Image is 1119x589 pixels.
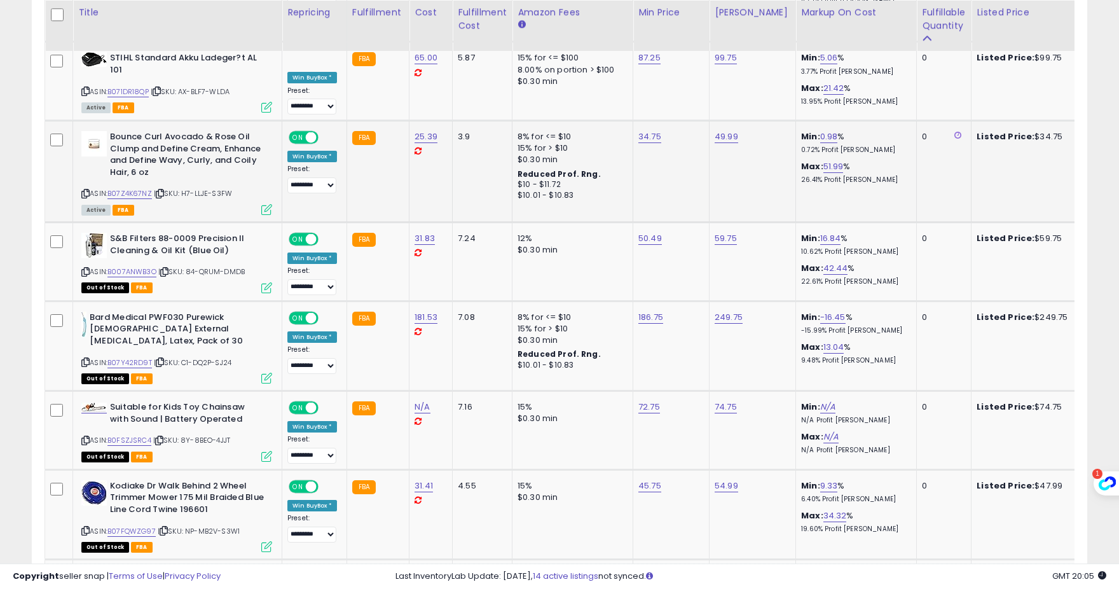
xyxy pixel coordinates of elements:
[458,131,502,142] div: 3.9
[518,154,623,165] div: $0.30 min
[638,401,660,413] a: 72.75
[81,52,107,67] img: 31cHOzb8joL._SL40_.jpg
[290,403,306,413] span: ON
[801,232,820,244] b: Min:
[81,282,129,293] span: All listings that are currently out of stock and unavailable for purchase on Amazon
[715,480,738,492] a: 54.99
[977,6,1087,19] div: Listed Price
[518,6,628,19] div: Amazon Fees
[107,87,149,97] a: B071DR18QP
[107,526,156,537] a: B07FQWZG97
[638,311,663,324] a: 186.75
[317,234,337,245] span: OFF
[287,151,337,162] div: Win BuyBox *
[110,131,264,181] b: Bounce Curl Avocado & Rose Oil Clump and Define Cream, Enhance and Define Wavy, Curly, and Coily ...
[81,102,111,113] span: All listings currently available for purchase on Amazon
[801,495,907,504] p: 6.40% Profit [PERSON_NAME]
[801,161,907,184] div: %
[81,233,107,258] img: 51kHg6MArwL._SL40_.jpg
[638,232,662,245] a: 50.49
[352,6,404,19] div: Fulfillment
[801,160,823,172] b: Max:
[415,401,430,413] a: N/A
[352,131,376,145] small: FBA
[801,525,907,534] p: 19.60% Profit [PERSON_NAME]
[823,341,844,354] a: 13.04
[977,480,1082,492] div: $47.99
[977,401,1082,413] div: $74.75
[820,52,838,64] a: 5.06
[715,401,737,413] a: 74.75
[287,500,337,511] div: Win BuyBox *
[110,401,264,428] b: Suitable for Kids Toy Chainsaw with Sound | Battery Operated
[78,6,277,19] div: Title
[518,492,623,503] div: $0.30 min
[922,6,966,32] div: Fulfillable Quantity
[415,311,437,324] a: 181.53
[81,312,272,382] div: ASIN:
[81,233,272,292] div: ASIN:
[13,570,59,582] strong: Copyright
[395,571,1106,583] div: Last InventoryLab Update: [DATE], not synced.
[801,311,820,323] b: Min:
[287,421,337,433] div: Win BuyBox *
[287,331,337,343] div: Win BuyBox *
[977,131,1082,142] div: $34.75
[458,233,502,244] div: 7.24
[922,233,961,244] div: 0
[715,6,790,19] div: [PERSON_NAME]
[287,267,337,295] div: Preset:
[518,233,623,244] div: 12%
[518,169,601,179] b: Reduced Prof. Rng.
[415,6,447,19] div: Cost
[638,6,704,19] div: Min Price
[801,480,820,492] b: Min:
[352,52,376,66] small: FBA
[287,435,337,464] div: Preset:
[107,267,156,277] a: B007ANWB3O
[287,6,341,19] div: Repricing
[801,130,820,142] b: Min:
[287,345,337,374] div: Preset:
[801,480,907,504] div: %
[81,131,272,214] div: ASIN:
[154,188,232,198] span: | SKU: H7-LLJE-S3FW
[131,452,153,462] span: FBA
[801,131,907,155] div: %
[81,480,107,506] img: 51mKcVa7dXL._SL40_.jpg
[518,131,623,142] div: 8% for <= $10
[820,130,838,143] a: 0.98
[151,87,230,97] span: | SKU: AX-BLF7-WLDA
[977,311,1034,323] b: Listed Price:
[81,401,272,461] div: ASIN:
[977,232,1034,244] b: Listed Price:
[352,312,376,326] small: FBA
[518,190,623,201] div: $10.01 - $10.83
[109,570,163,582] a: Terms of Use
[820,232,841,245] a: 16.84
[823,160,844,173] a: 51.99
[977,130,1034,142] b: Listed Price:
[715,130,738,143] a: 49.99
[715,232,737,245] a: 59.75
[801,233,907,256] div: %
[801,341,823,353] b: Max:
[317,403,337,413] span: OFF
[977,52,1034,64] b: Listed Price:
[81,205,111,216] span: All listings currently available for purchase on Amazon
[518,179,623,190] div: $10 - $11.72
[81,480,272,551] div: ASIN:
[823,509,847,522] a: 34.32
[977,480,1034,492] b: Listed Price:
[317,312,337,323] span: OFF
[287,72,337,83] div: Win BuyBox *
[352,401,376,415] small: FBA
[110,52,264,79] b: STIHL Standard Akku Ladeger?t AL 101
[533,570,598,582] a: 14 active listings
[518,323,623,335] div: 15% for > $10
[801,263,907,286] div: %
[801,510,907,534] div: %
[81,452,129,462] span: All listings that are currently out of stock and unavailable for purchase on Amazon
[352,233,376,247] small: FBA
[801,82,823,94] b: Max:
